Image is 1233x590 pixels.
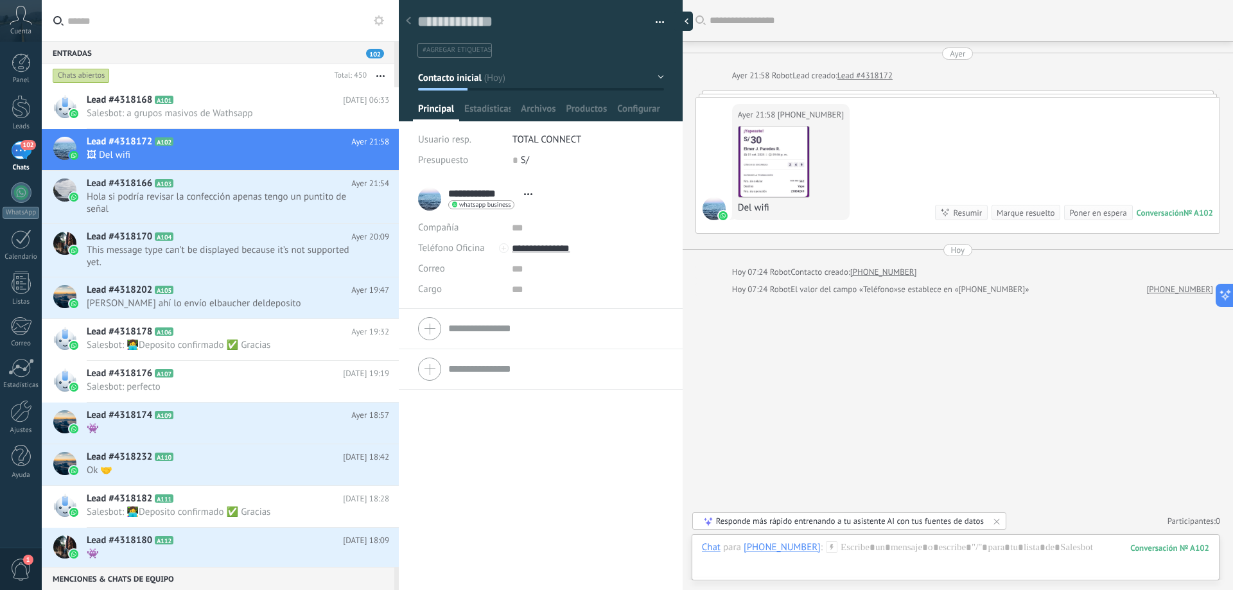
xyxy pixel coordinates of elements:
div: Compañía [418,218,502,238]
a: Lead #4318172 [837,69,893,82]
div: Ayer 21:58 [732,69,772,82]
div: Ayuda [3,471,40,480]
span: Ayer 20:09 [351,230,389,243]
span: A107 [155,369,173,377]
div: Correo [3,340,40,348]
span: whatsapp business [459,202,511,208]
img: waba.svg [69,508,78,517]
span: Salesbot: 👩‍💻Deposito confirmado ✅ Gracias [87,506,365,518]
span: A105 [155,286,173,294]
span: : [821,541,823,554]
span: Ayer 19:32 [351,325,389,338]
span: Lead #4318166 [87,177,152,190]
img: waba.svg [69,109,78,118]
a: Lead #4318178 A106 Ayer 19:32 Salesbot: 👩‍💻Deposito confirmado ✅ Gracias [42,319,399,360]
span: A102 [155,137,173,146]
span: A110 [155,453,173,461]
span: Salesbot: perfecto [87,381,365,393]
span: [DATE] 18:28 [343,492,389,505]
span: Estadísticas [464,103,511,121]
span: Cuenta [10,28,31,36]
span: Cargo [418,284,442,294]
a: [PHONE_NUMBER] [1146,283,1213,296]
div: Ayer [950,48,965,60]
a: Participantes:0 [1167,516,1220,526]
span: Robot [770,266,791,277]
div: Poner en espera [1069,207,1126,219]
a: Lead #4318202 A105 Ayer 19:47 [PERSON_NAME] ahí lo envío elbaucher deldeposito [42,277,399,318]
img: waba.svg [69,424,78,433]
img: 4bbae813-6bcb-4750-a077-c8916ec856df [739,126,809,197]
img: waba.svg [719,211,728,220]
span: Robot [772,70,792,81]
div: Resumir [953,207,982,219]
div: Marque resuelto [997,207,1054,219]
a: Lead #4318232 A110 [DATE] 18:42 Ok 🤝 [42,444,399,485]
span: Ayer 19:47 [351,284,389,297]
a: Lead #4318182 A111 [DATE] 18:28 Salesbot: 👩‍💻Deposito confirmado ✅ Gracias [42,486,399,527]
button: Más [367,64,394,87]
span: Lead #4318172 [87,135,152,148]
span: A104 [155,232,173,241]
span: 1 [23,555,33,565]
span: A109 [155,411,173,419]
span: TOTAL CONNECT [512,134,582,146]
div: Lead creado: [792,69,837,82]
div: Chats abiertos [53,68,110,83]
img: waba.svg [69,383,78,392]
span: Ayer 21:58 [351,135,389,148]
span: El valor del campo «Teléfono» [791,283,898,296]
div: WhatsApp [3,207,39,219]
span: Lead #4318182 [87,492,152,505]
a: Lead #4318174 A109 Ayer 18:57 👾 [42,403,399,444]
div: Ocultar [674,12,693,31]
span: 👾 [87,422,365,435]
div: Hoy 07:24 [732,266,770,279]
div: Panel [3,76,40,85]
img: waba.svg [69,246,78,255]
span: Lead #4318170 [87,230,152,243]
span: 102 [366,49,384,58]
span: Archivos [521,103,555,121]
div: Estadísticas [3,381,40,390]
div: Hoy [951,244,965,256]
span: Ok 🤝 [87,464,365,476]
div: Chats [3,164,40,172]
span: #agregar etiquetas [423,46,491,55]
span: S/ [521,154,529,166]
span: [DATE] 19:19 [343,367,389,380]
span: [DATE] 06:33 [343,94,389,107]
span: 🖼 Del wifi [87,149,365,161]
div: Listas [3,298,40,306]
span: para [723,541,741,554]
span: 👾 [87,548,365,560]
span: Productos [566,103,608,121]
div: Total: 450 [329,69,367,82]
span: Hola si podría revisar la confección apenas tengo un puntito de señal [87,191,365,215]
span: A112 [155,536,173,544]
span: [DATE] 18:42 [343,451,389,464]
span: Lead #4318178 [87,325,152,338]
span: Ayer 21:54 [351,177,389,190]
span: Usuario resp. [418,134,471,146]
span: Lead #4318176 [87,367,152,380]
span: Salesbot: 👩‍💻Deposito confirmado ✅ Gracias [87,339,365,351]
div: Responde más rápido entrenando a tu asistente AI con tus fuentes de datos [716,516,984,526]
span: Teléfono Oficina [418,242,485,254]
div: Ayer 21:58 [738,108,778,121]
div: Contacto creado: [791,266,850,279]
span: Robot [770,284,791,295]
div: Leads [3,123,40,131]
span: Lead #4318180 [87,534,152,547]
a: Lead #4318170 A104 Ayer 20:09 This message type can’t be displayed because it’s not supported yet. [42,224,399,277]
span: Lead #4318202 [87,284,152,297]
a: Lead #4318168 A101 [DATE] 06:33 Salesbot: a grupos masivos de Wathsapp [42,87,399,128]
img: waba.svg [69,341,78,350]
span: 102 [21,140,35,150]
div: Usuario resp. [418,130,503,150]
span: se establece en «[PHONE_NUMBER]» [898,283,1029,296]
span: Correo [418,263,445,275]
a: Lead #4318180 A112 [DATE] 18:09 👾 [42,528,399,569]
img: waba.svg [69,466,78,475]
div: Hoy 07:24 [732,283,770,296]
